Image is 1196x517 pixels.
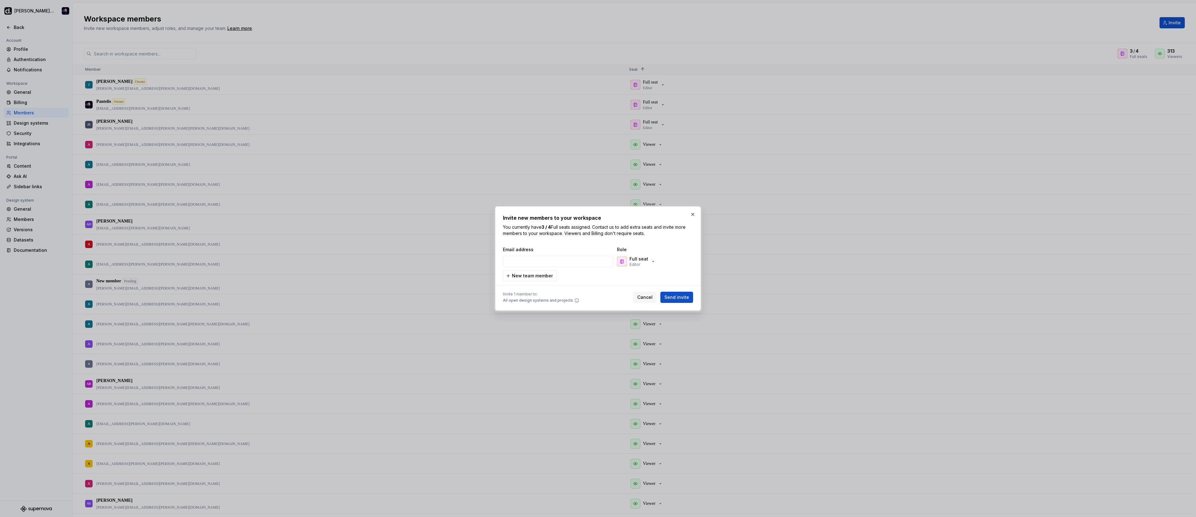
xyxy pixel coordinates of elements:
span: Cancel [637,294,653,300]
span: Invite 1 member to: [503,292,579,297]
p: Editor [629,262,640,267]
b: 3 / 4 [542,224,551,230]
button: New team member [503,270,557,281]
span: Email address [503,247,615,253]
button: Full seatEditor [616,255,658,268]
button: Cancel [633,292,657,303]
span: Send invite [664,294,689,300]
p: Full seat [629,256,648,262]
span: All open design systems and projects [503,298,573,303]
button: Send invite [660,292,693,303]
p: You currently have Full seats assigned. Contact us to add extra seats and invite more members to ... [503,224,693,237]
span: New team member [512,273,553,279]
h2: Invite new members to your workspace [503,214,693,222]
span: Role [617,247,679,253]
